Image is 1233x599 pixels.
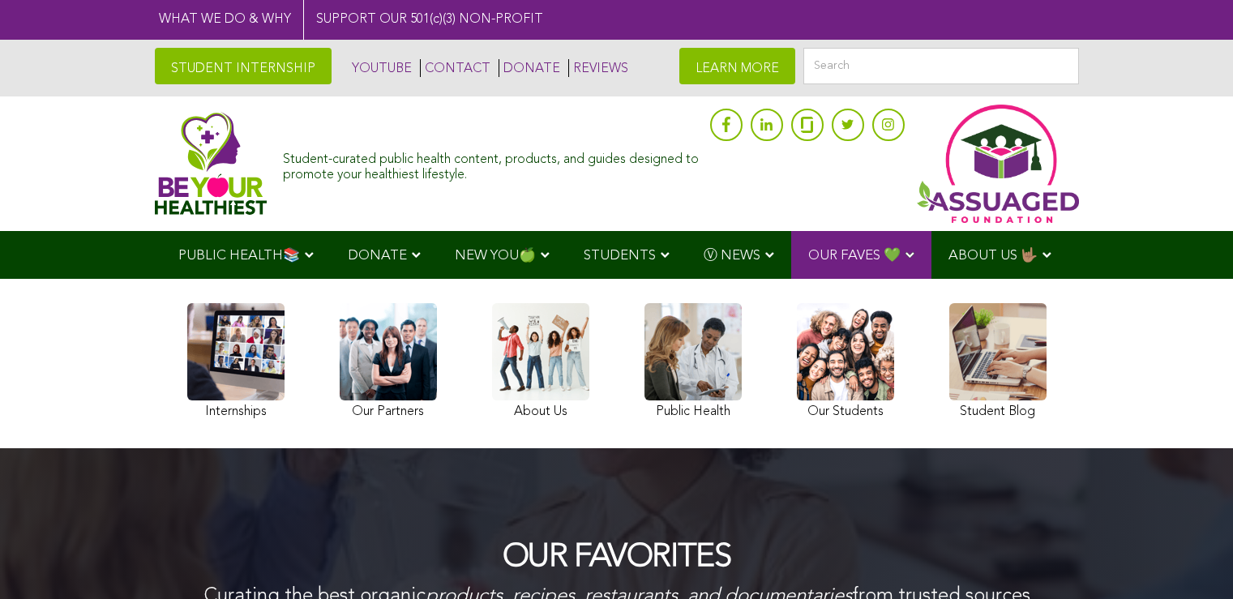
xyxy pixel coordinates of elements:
[420,59,490,77] a: CONTACT
[348,249,407,263] span: DONATE
[801,117,812,133] img: glassdoor
[499,59,560,77] a: DONATE
[178,249,300,263] span: PUBLIC HEALTH📚
[155,48,332,84] a: STUDENT INTERNSHIP
[584,249,656,263] span: STUDENTS
[568,59,628,77] a: REVIEWS
[203,540,1030,575] h1: OUR FAVORITES
[948,249,1038,263] span: ABOUT US 🤟🏽
[283,144,701,183] div: Student-curated public health content, products, and guides designed to promote your healthiest l...
[803,48,1079,84] input: Search
[348,59,412,77] a: YOUTUBE
[704,249,760,263] span: Ⓥ NEWS
[917,105,1079,223] img: Assuaged App
[808,249,901,263] span: OUR FAVES 💚
[155,112,268,215] img: Assuaged
[679,48,795,84] a: LEARN MORE
[455,249,536,263] span: NEW YOU🍏
[155,231,1079,279] div: Navigation Menu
